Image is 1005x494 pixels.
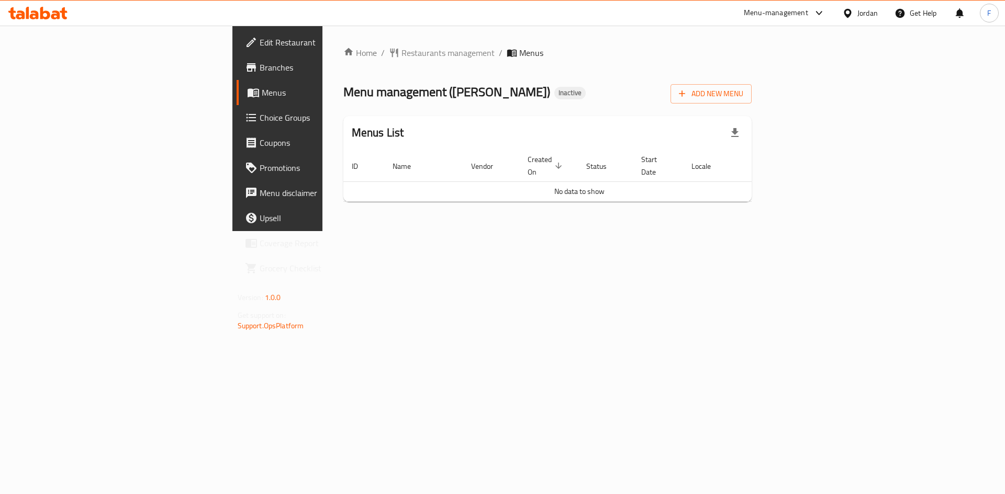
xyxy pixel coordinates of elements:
span: Vendor [471,160,507,173]
a: Choice Groups [237,105,400,130]
span: Menus [519,47,543,59]
span: Upsell [260,212,392,224]
span: Status [586,160,620,173]
span: Version: [238,291,263,304]
a: Edit Restaurant [237,30,400,55]
span: Edit Restaurant [260,36,392,49]
div: Inactive [554,87,586,99]
div: Menu-management [744,7,808,19]
span: Add New Menu [679,87,743,100]
span: Choice Groups [260,111,392,124]
span: Coverage Report [260,237,392,249]
span: Start Date [641,153,671,178]
span: Inactive [554,88,586,97]
span: Menu management ( [PERSON_NAME] ) [343,80,550,104]
a: Menu disclaimer [237,180,400,205]
nav: breadcrumb [343,47,752,59]
li: / [499,47,502,59]
a: Restaurants management [389,47,495,59]
a: Promotions [237,155,400,180]
span: Created On [528,153,565,178]
span: Coupons [260,136,392,149]
span: Restaurants management [401,47,495,59]
a: Support.OpsPlatform [238,319,304,332]
button: Add New Menu [671,84,752,104]
span: Menu disclaimer [260,187,392,199]
span: Branches [260,61,392,74]
span: 1.0.0 [265,291,281,304]
a: Branches [237,55,400,80]
span: Locale [691,160,724,173]
span: ID [352,160,372,173]
span: Promotions [260,162,392,174]
a: Grocery Checklist [237,256,400,281]
span: Menus [262,86,392,99]
a: Coverage Report [237,231,400,256]
span: Get support on: [238,308,286,322]
span: No data to show [554,185,605,198]
a: Upsell [237,205,400,231]
th: Actions [737,150,816,182]
span: Grocery Checklist [260,262,392,274]
span: Name [393,160,425,173]
table: enhanced table [343,150,816,202]
div: Jordan [857,7,878,19]
a: Menus [237,80,400,105]
a: Coupons [237,130,400,155]
div: Export file [722,120,747,145]
span: F [987,7,991,19]
h2: Menus List [352,125,404,141]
